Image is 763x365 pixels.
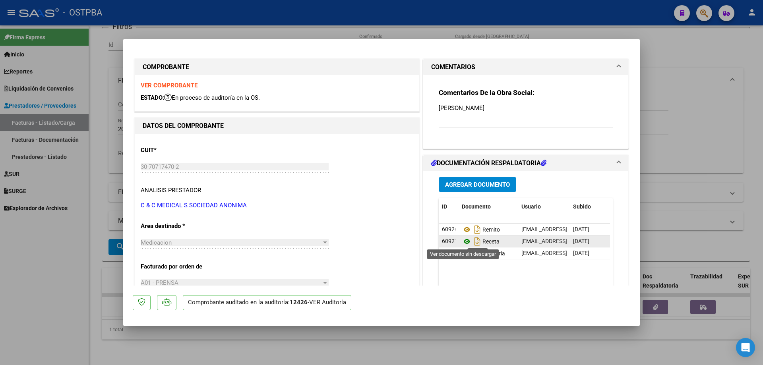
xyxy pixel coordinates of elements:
[439,198,459,215] datatable-header-cell: ID
[573,238,589,244] span: [DATE]
[141,222,223,231] p: Area destinado *
[423,155,628,171] mat-expansion-panel-header: DOCUMENTACIÓN RESPALDATORIA
[462,226,500,233] span: Remito
[521,238,656,244] span: [EMAIL_ADDRESS][DOMAIN_NAME] - [PERSON_NAME]
[431,158,546,168] h1: DOCUMENTACIÓN RESPALDATORIA
[472,247,482,260] i: Descargar documento
[442,250,458,256] span: 60978
[141,146,223,155] p: CUIT
[442,238,458,244] span: 60927
[462,238,500,245] span: Receta
[423,59,628,75] mat-expansion-panel-header: COMENTARIOS
[459,198,518,215] datatable-header-cell: Documento
[521,226,656,232] span: [EMAIL_ADDRESS][DOMAIN_NAME] - [PERSON_NAME]
[573,203,591,210] span: Subido
[143,122,224,129] strong: DATOS DEL COMPROBANTE
[439,104,613,112] p: [PERSON_NAME]
[439,177,516,192] button: Agregar Documento
[736,338,755,357] div: Open Intercom Messenger
[141,262,223,271] p: Facturado por orden de
[573,226,589,232] span: [DATE]
[141,239,172,246] span: Medicacion
[309,298,346,307] div: VER Auditoría
[164,94,260,101] span: En proceso de auditoría en la OS.
[521,203,541,210] span: Usuario
[462,203,491,210] span: Documento
[141,279,178,286] span: A01 - PRENSA
[472,235,482,248] i: Descargar documento
[423,171,628,336] div: DOCUMENTACIÓN RESPALDATORIA
[143,63,189,71] strong: COMPROBANTE
[462,250,505,257] span: Auditoria
[570,198,610,215] datatable-header-cell: Subido
[141,94,164,101] span: ESTADO:
[573,250,589,256] span: [DATE]
[431,62,475,72] h1: COMENTARIOS
[183,295,351,311] p: Comprobante auditado en la auditoría: -
[442,203,447,210] span: ID
[472,223,482,236] i: Descargar documento
[290,299,308,306] strong: 12426
[518,198,570,215] datatable-header-cell: Usuario
[521,250,656,256] span: [EMAIL_ADDRESS][DOMAIN_NAME] - [PERSON_NAME]
[439,89,534,97] strong: Comentarios De la Obra Social:
[610,198,649,215] datatable-header-cell: Acción
[423,75,628,149] div: COMENTARIOS
[141,201,413,210] p: C & C MEDICAL S SOCIEDAD ANONIMA
[141,186,201,195] div: ANALISIS PRESTADOR
[141,82,198,89] a: VER COMPROBANTE
[442,226,458,232] span: 60926
[445,181,510,188] span: Agregar Documento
